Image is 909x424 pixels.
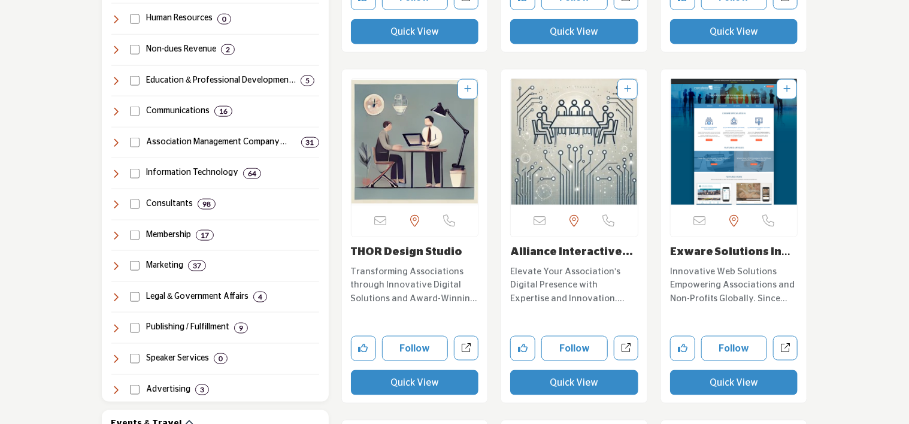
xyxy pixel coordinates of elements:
input: Select Education & Professional Development checkbox [130,76,140,86]
div: 0 Results For Speaker Services [214,353,228,364]
a: Add To List [464,85,471,93]
button: Follow [701,336,768,361]
b: 31 [306,138,314,147]
div: 5 Results For Education & Professional Development [301,75,314,86]
h4: Advertising: Agencies, services, and promotional products that help organizations enhance brand v... [146,384,190,396]
a: Open alliance-interactive-digital-marketing in new tab [614,336,638,361]
input: Select Advertising checkbox [130,385,140,395]
input: Select Legal & Government Affairs checkbox [130,292,140,302]
button: Quick View [510,370,638,395]
a: Open thor-design-studio in new tab [454,336,478,361]
h4: Information Technology: Technology solutions, including software, cybersecurity, cloud computing,... [146,167,238,179]
h4: Legal & Government Affairs: Legal services, advocacy, lobbying, and government relations to suppo... [146,291,249,303]
div: 64 Results For Information Technology [243,168,261,179]
div: 0 Results For Human Resources [217,14,231,25]
button: Quick View [510,19,638,44]
div: 37 Results For Marketing [188,261,206,271]
a: Open Listing in new tab [511,79,638,205]
button: Quick View [670,370,798,395]
b: 64 [248,169,256,178]
a: Open exware-solutions-inc in new tab [773,336,798,361]
h4: Communications: Services for messaging, public relations, video production, webinars, and content... [146,105,210,117]
div: 98 Results For Consultants [198,199,216,210]
h4: Association Management Company (AMC): Professional management, strategic guidance, and operationa... [146,137,296,149]
button: Like company [351,336,376,361]
h3: Exware Solutions Inc. [670,246,798,259]
a: Elevate Your Association's Digital Presence with Expertise and Innovation. Renowned for their exp... [510,262,638,306]
input: Select Speaker Services checkbox [130,354,140,364]
b: 98 [202,200,211,208]
b: 3 [200,386,204,394]
h3: THOR Design Studio [351,246,479,259]
input: Select Non-dues Revenue checkbox [130,45,140,54]
a: Open Listing in new tab [671,79,798,205]
div: 3 Results For Advertising [195,384,209,395]
b: 37 [193,262,201,270]
h4: Consultants: Expert guidance across various areas, including technology, marketing, leadership, f... [146,198,193,210]
button: Follow [541,336,608,361]
a: Alliance Interactive... [510,247,633,258]
input: Select Communications checkbox [130,107,140,116]
h4: Speaker Services: Expert speakers, coaching, and leadership development programs, along with spea... [146,353,209,365]
b: 0 [222,15,226,23]
h4: Membership: Services and strategies for member engagement, retention, communication, and research... [146,229,191,241]
h4: Marketing: Strategies and services for audience acquisition, branding, research, and digital and ... [146,260,183,272]
a: Exware Solutions Inc... [670,247,791,271]
p: Transforming Associations through Innovative Digital Solutions and Award-Winning Publications The... [351,265,479,306]
button: Quick View [351,370,479,395]
button: Like company [670,336,695,361]
b: 5 [305,77,310,85]
h3: Alliance Interactive Digital Marketing [510,246,638,259]
h4: Non-dues Revenue: Programs like affinity partnerships, sponsorships, and other revenue-generating... [146,44,216,56]
div: 17 Results For Membership [196,230,214,241]
div: 9 Results For Publishing / Fulfillment [234,323,248,334]
input: Select Publishing / Fulfillment checkbox [130,323,140,333]
div: 4 Results For Legal & Government Affairs [253,292,267,302]
a: Open Listing in new tab [352,79,478,205]
b: 17 [201,231,209,240]
img: Alliance Interactive Digital Marketing [511,79,638,205]
b: 4 [258,293,262,301]
input: Select Consultants checkbox [130,199,140,209]
div: 31 Results For Association Management Company (AMC) [301,137,319,148]
b: 2 [226,46,230,54]
button: Quick View [351,19,479,44]
button: Like company [510,336,535,361]
a: THOR Design Studio [351,247,463,258]
h4: Human Resources: Services and solutions for employee management, benefits, recruiting, compliance... [146,13,213,25]
button: Quick View [670,19,798,44]
p: Innovative Web Solutions Empowering Associations and Non-Profits Globally. Since [DATE], this Van... [670,265,798,306]
input: Select Marketing checkbox [130,261,140,271]
b: 0 [219,355,223,363]
h4: Education & Professional Development: Training, certification, career development, and learning s... [146,75,296,87]
a: Innovative Web Solutions Empowering Associations and Non-Profits Globally. Since [DATE], this Van... [670,262,798,306]
div: 16 Results For Communications [214,106,232,117]
a: Add To List [783,85,790,93]
input: Select Information Technology checkbox [130,169,140,178]
b: 16 [219,107,228,116]
button: Follow [382,336,449,361]
a: Transforming Associations through Innovative Digital Solutions and Award-Winning Publications The... [351,262,479,306]
h4: Publishing / Fulfillment: Solutions for creating, distributing, and managing publications, direct... [146,322,229,334]
input: Select Human Resources checkbox [130,14,140,24]
b: 9 [239,324,243,332]
img: THOR Design Studio [352,79,478,205]
a: Add To List [624,85,631,93]
img: Exware Solutions Inc. [671,79,798,205]
input: Select Membership checkbox [130,231,140,240]
div: 2 Results For Non-dues Revenue [221,44,235,55]
input: Select Association Management Company (AMC) checkbox [130,138,140,147]
p: Elevate Your Association's Digital Presence with Expertise and Innovation. Renowned for their exp... [510,265,638,306]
